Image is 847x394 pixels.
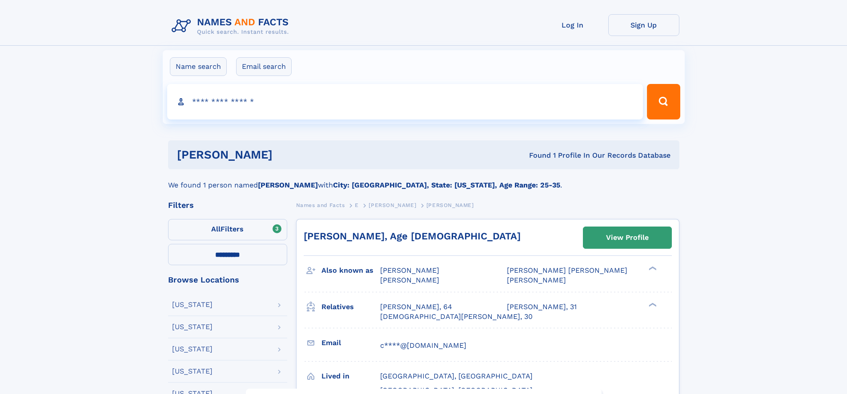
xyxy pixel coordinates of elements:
[333,181,560,189] b: City: [GEOGRAPHIC_DATA], State: [US_STATE], Age Range: 25-35
[507,266,627,275] span: [PERSON_NAME] [PERSON_NAME]
[426,202,474,208] span: [PERSON_NAME]
[168,14,296,38] img: Logo Names and Facts
[172,323,213,330] div: [US_STATE]
[647,84,680,119] button: Search Button
[168,276,287,284] div: Browse Locations
[646,266,657,271] div: ❯
[369,199,416,211] a: [PERSON_NAME]
[507,302,577,312] a: [PERSON_NAME], 31
[168,219,287,240] label: Filters
[168,169,679,191] div: We found 1 person named with .
[355,199,359,211] a: E
[321,299,380,314] h3: Relatives
[355,202,359,208] span: E
[380,312,533,322] a: [DEMOGRAPHIC_DATA][PERSON_NAME], 30
[537,14,608,36] a: Log In
[321,335,380,350] h3: Email
[170,57,227,76] label: Name search
[380,372,533,380] span: [GEOGRAPHIC_DATA], [GEOGRAPHIC_DATA]
[608,14,679,36] a: Sign Up
[606,227,649,248] div: View Profile
[304,231,521,242] a: [PERSON_NAME], Age [DEMOGRAPHIC_DATA]
[646,302,657,307] div: ❯
[236,57,292,76] label: Email search
[380,276,439,284] span: [PERSON_NAME]
[507,276,566,284] span: [PERSON_NAME]
[168,201,287,209] div: Filters
[172,301,213,308] div: [US_STATE]
[258,181,318,189] b: [PERSON_NAME]
[167,84,643,119] input: search input
[296,199,345,211] a: Names and Facts
[172,368,213,375] div: [US_STATE]
[321,369,380,384] h3: Lived in
[401,151,670,160] div: Found 1 Profile In Our Records Database
[211,225,221,233] span: All
[369,202,416,208] span: [PERSON_NAME]
[380,266,439,275] span: [PERSON_NAME]
[380,302,452,312] a: [PERSON_NAME], 64
[321,263,380,278] h3: Also known as
[172,346,213,353] div: [US_STATE]
[583,227,671,248] a: View Profile
[177,149,401,160] h1: [PERSON_NAME]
